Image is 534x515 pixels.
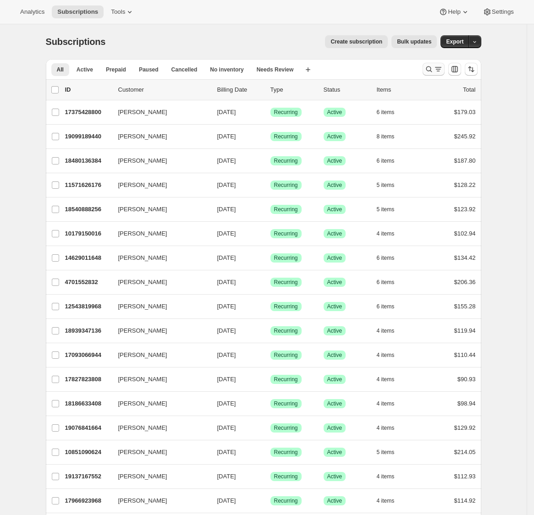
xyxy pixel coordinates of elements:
[113,299,204,314] button: [PERSON_NAME]
[377,206,395,213] span: 5 items
[327,376,342,383] span: Active
[118,229,167,238] span: [PERSON_NAME]
[65,276,476,289] div: 4701552832[PERSON_NAME][DATE]SuccessRecurringSuccessActive6 items$206.36
[377,494,405,507] button: 4 items
[65,496,111,505] p: 17966923968
[274,279,298,286] span: Recurring
[65,300,476,313] div: 12543819968[PERSON_NAME][DATE]SuccessRecurringSuccessActive6 items$155.28
[454,473,476,480] span: $112.93
[118,472,167,481] span: [PERSON_NAME]
[274,424,298,432] span: Recurring
[217,376,236,383] span: [DATE]
[46,37,106,47] span: Subscriptions
[65,324,476,337] div: 18939347136[PERSON_NAME][DATE]SuccessRecurringSuccessActive4 items$119.94
[217,279,236,285] span: [DATE]
[217,230,236,237] span: [DATE]
[217,206,236,213] span: [DATE]
[391,35,437,48] button: Bulk updates
[327,327,342,334] span: Active
[377,446,405,459] button: 5 items
[492,8,514,16] span: Settings
[274,376,298,383] span: Recurring
[113,348,204,362] button: [PERSON_NAME]
[377,300,405,313] button: 6 items
[330,38,382,45] span: Create subscription
[457,376,476,383] span: $90.93
[113,469,204,484] button: [PERSON_NAME]
[446,38,463,45] span: Export
[377,470,405,483] button: 4 items
[113,202,204,217] button: [PERSON_NAME]
[377,154,405,167] button: 6 items
[454,230,476,237] span: $102.94
[113,493,204,508] button: [PERSON_NAME]
[57,8,98,16] span: Subscriptions
[118,351,167,360] span: [PERSON_NAME]
[274,303,298,310] span: Recurring
[65,399,111,408] p: 18186633408
[377,279,395,286] span: 6 items
[118,448,167,457] span: [PERSON_NAME]
[377,324,405,337] button: 4 items
[377,400,395,407] span: 4 items
[113,129,204,144] button: [PERSON_NAME]
[65,351,111,360] p: 17093066944
[118,108,167,117] span: [PERSON_NAME]
[217,254,236,261] span: [DATE]
[113,421,204,435] button: [PERSON_NAME]
[274,473,298,480] span: Recurring
[274,351,298,359] span: Recurring
[65,181,111,190] p: 11571626176
[217,133,236,140] span: [DATE]
[377,497,395,504] span: 4 items
[65,373,476,386] div: 17827823808[PERSON_NAME][DATE]SuccessRecurringSuccessActive4 items$90.93
[274,230,298,237] span: Recurring
[454,424,476,431] span: $129.92
[463,85,475,94] p: Total
[377,276,405,289] button: 6 items
[113,323,204,338] button: [PERSON_NAME]
[454,279,476,285] span: $206.36
[377,351,395,359] span: 4 items
[327,400,342,407] span: Active
[15,5,50,18] button: Analytics
[139,66,159,73] span: Paused
[118,278,167,287] span: [PERSON_NAME]
[454,254,476,261] span: $134.42
[423,63,445,76] button: Search and filter results
[324,85,369,94] p: Status
[454,133,476,140] span: $245.92
[433,5,475,18] button: Help
[274,157,298,164] span: Recurring
[52,5,104,18] button: Subscriptions
[65,494,476,507] div: 17966923968[PERSON_NAME][DATE]SuccessRecurringSuccessActive4 items$114.92
[377,85,423,94] div: Items
[274,254,298,262] span: Recurring
[327,279,342,286] span: Active
[327,206,342,213] span: Active
[327,230,342,237] span: Active
[377,106,405,119] button: 6 items
[65,472,111,481] p: 19137167552
[65,446,476,459] div: 10851090624[PERSON_NAME][DATE]SuccessRecurringSuccessActive5 items$214.05
[274,133,298,140] span: Recurring
[65,397,476,410] div: 18186633408[PERSON_NAME][DATE]SuccessRecurringSuccessActive4 items$98.94
[20,8,44,16] span: Analytics
[65,302,111,311] p: 12543819968
[118,399,167,408] span: [PERSON_NAME]
[217,449,236,455] span: [DATE]
[118,326,167,335] span: [PERSON_NAME]
[113,105,204,120] button: [PERSON_NAME]
[118,253,167,263] span: [PERSON_NAME]
[397,38,431,45] span: Bulk updates
[217,303,236,310] span: [DATE]
[171,66,198,73] span: Cancelled
[377,254,395,262] span: 6 items
[118,423,167,433] span: [PERSON_NAME]
[113,445,204,460] button: [PERSON_NAME]
[111,8,125,16] span: Tools
[377,327,395,334] span: 4 items
[65,375,111,384] p: 17827823808
[65,179,476,192] div: 11571626176[PERSON_NAME][DATE]SuccessRecurringSuccessActive5 items$128.22
[65,85,111,94] p: ID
